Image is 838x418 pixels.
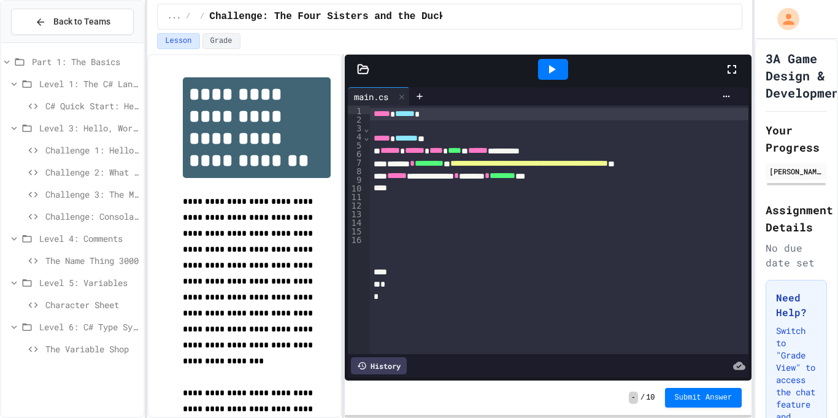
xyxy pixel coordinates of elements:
span: C# Quick Start: Hello [PERSON_NAME]! [45,99,139,112]
div: main.cs [348,90,394,103]
div: 3 [348,123,363,131]
button: Grade [202,33,240,49]
span: 10 [646,393,655,403]
span: Fold line [363,132,369,142]
span: Challenge 3: The Makings of a Programmer [45,188,139,201]
div: 6 [348,149,363,157]
div: 16 [348,234,363,243]
div: 15 [348,226,363,234]
div: 2 [348,114,363,123]
div: 10 [348,183,363,192]
h3: Need Help? [776,290,817,320]
div: 13 [348,209,363,217]
h2: Assignment Details [766,201,827,236]
span: Level 3: Hello, World! [39,122,139,134]
span: Level 1: The C# Language [39,77,139,90]
div: History [351,357,407,374]
span: Fold line [363,123,369,133]
div: 7 [348,157,363,166]
span: - [629,392,638,404]
div: 1 [348,106,363,114]
span: The Name Thing 3000 [45,254,139,267]
div: 9 [348,174,363,183]
span: The Variable Shop [45,343,139,355]
span: Submit Answer [675,393,732,403]
span: ... [167,12,181,21]
span: Challenge 1: Hello, World! [45,144,139,157]
span: Level 6: C# Type System [39,320,139,333]
span: / [200,12,204,21]
div: main.cs [348,87,410,106]
div: No due date set [766,241,827,270]
span: Back to Teams [53,15,110,28]
div: 4 [348,131,363,140]
div: 12 [348,200,363,209]
span: Level 5: Variables [39,276,139,289]
div: [PERSON_NAME] [769,166,823,177]
button: Lesson [157,33,199,49]
div: 11 [348,192,363,200]
span: Challenge 2: What Comes Next [45,166,139,179]
div: 5 [348,140,363,149]
span: Challenge: Consolas and Telim [45,210,139,223]
span: / [640,393,645,403]
span: / [186,12,190,21]
span: Challenge: The Four Sisters and the Duckbear [209,9,468,24]
h2: Your Progress [766,122,827,156]
span: Character Sheet [45,298,139,311]
span: Level 4: Comments [39,232,139,245]
div: My Account [764,5,802,33]
span: Part 1: The Basics [32,55,139,68]
button: Back to Teams [11,9,134,35]
button: Submit Answer [665,388,742,408]
div: 14 [348,217,363,226]
div: 8 [348,166,363,174]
